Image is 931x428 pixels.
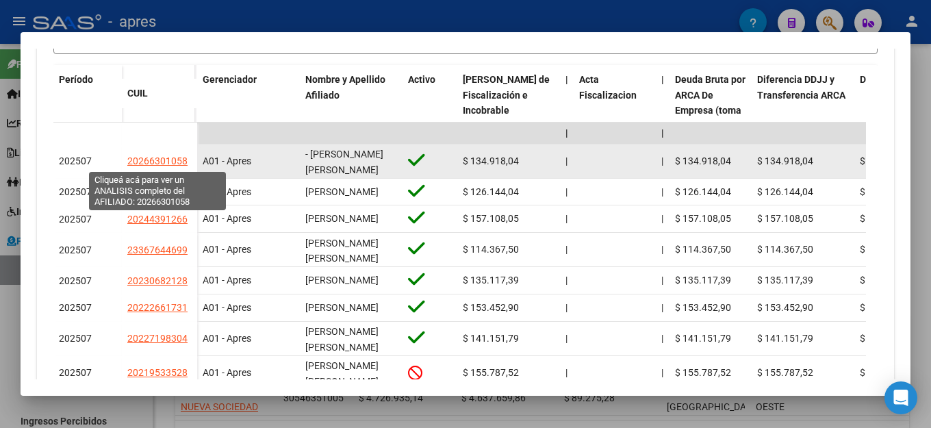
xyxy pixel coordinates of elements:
span: A01 - Apres [203,367,251,378]
span: [PERSON_NAME] [305,213,379,224]
span: | [565,302,567,313]
span: | [661,213,663,224]
span: | [661,275,663,286]
span: Gerenciador [203,74,257,85]
span: Deuda Bruta por ARCA De Empresa (toma en cuenta todos los afiliados) [675,74,745,147]
span: $ 135.117,39 [463,275,519,286]
span: $ 135.117,39 [757,275,813,286]
span: | [565,127,568,138]
span: Diferencia DDJJ y Transferencia ARCA [757,74,845,101]
span: $ 155.787,52 [860,367,916,378]
span: | [661,367,663,378]
div: Open Intercom Messenger [884,381,917,414]
datatable-header-cell: Gerenciador [197,65,300,157]
span: 202507 [59,186,92,197]
span: $ 155.787,52 [463,367,519,378]
span: | [661,74,664,85]
span: Período [59,74,93,85]
span: $ 157.108,05 [757,213,813,224]
span: $ 134.918,04 [675,155,731,166]
span: 20227198304 [127,333,188,344]
span: | [565,155,567,166]
span: | [661,127,664,138]
span: [PERSON_NAME] [305,302,379,313]
span: | [661,244,663,255]
span: $ 114.367,50 [463,244,519,255]
span: A01 - Apres [203,302,251,313]
span: $ 153.452,90 [675,302,731,313]
span: $ 141.151,79 [675,333,731,344]
span: $ 114.367,50 [860,244,916,255]
datatable-header-cell: Activo [403,65,457,157]
datatable-header-cell: | [656,65,669,157]
span: $ 141.151,79 [463,333,519,344]
span: $ 135.117,39 [675,275,731,286]
span: 20244391266 [127,214,188,225]
datatable-header-cell: Deuda Bruta Neto de Fiscalización e Incobrable [457,65,560,157]
span: $ 141.151,79 [757,333,813,344]
span: 20266301058 [127,155,188,166]
span: | [565,213,567,224]
span: $ 155.787,52 [675,367,731,378]
span: 202507 [59,244,92,255]
span: | [661,333,663,344]
span: [PERSON_NAME] [305,186,379,197]
span: | [565,244,567,255]
span: 20230682128 [127,275,188,286]
datatable-header-cell: Nombre y Apellido Afiliado [300,65,403,157]
datatable-header-cell: Acta Fiscalizacion [574,65,656,157]
span: $ 126.144,04 [463,186,519,197]
datatable-header-cell: Diferencia DDJJ y Transferencia ARCA [752,65,854,157]
span: $ 134.918,04 [757,155,813,166]
span: A01 - Apres [203,155,251,166]
span: 202507 [59,333,92,344]
datatable-header-cell: | [560,65,574,157]
span: A01 - Apres [203,186,251,197]
span: $ 153.452,90 [757,302,813,313]
span: 202507 [59,155,92,166]
span: CUIL [127,88,148,99]
span: | [565,333,567,344]
span: Acta Fiscalizacion [579,74,637,101]
span: 202507 [59,214,92,225]
span: | [565,186,567,197]
span: $ 157.108,05 [675,213,731,224]
span: [PERSON_NAME] [PERSON_NAME] [305,360,379,387]
datatable-header-cell: Período [53,65,122,123]
span: [PERSON_NAME] [PERSON_NAME] [305,326,379,353]
span: - [PERSON_NAME] [PERSON_NAME] [305,149,383,175]
span: [PERSON_NAME] de Fiscalización e Incobrable [463,74,550,116]
span: 23367644699 [127,244,188,255]
span: | [565,74,568,85]
span: [PERSON_NAME] [305,275,379,286]
span: $ 157.108,05 [860,213,916,224]
span: | [565,275,567,286]
span: $ 114.367,50 [757,244,813,255]
span: [PERSON_NAME] [PERSON_NAME] [305,238,379,264]
datatable-header-cell: Deuda Bruta por ARCA De Empresa (toma en cuenta todos los afiliados) [669,65,752,157]
span: A01 - Apres [203,213,251,224]
span: DJ Total [860,74,896,85]
span: A01 - Apres [203,333,251,344]
span: A01 - Apres [203,244,251,255]
span: $ 153.452,90 [463,302,519,313]
span: 202507 [59,302,92,313]
span: A01 - Apres [203,275,251,286]
span: $ 134.918,04 [463,155,519,166]
span: | [661,186,663,197]
span: $ 157.108,05 [463,213,519,224]
span: Activo [408,74,435,85]
span: $ 134.918,04 [860,155,916,166]
span: | [661,302,663,313]
span: 20229966414 [127,186,188,197]
span: 20222661731 [127,302,188,313]
span: $ 126.144,04 [675,186,731,197]
span: 202507 [59,367,92,378]
span: | [565,367,567,378]
span: $ 126.144,04 [860,186,916,197]
span: $ 135.117,39 [860,275,916,286]
span: 202507 [59,275,92,286]
span: $ 126.144,04 [757,186,813,197]
span: $ 155.787,52 [757,367,813,378]
datatable-header-cell: CUIL [122,79,197,108]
